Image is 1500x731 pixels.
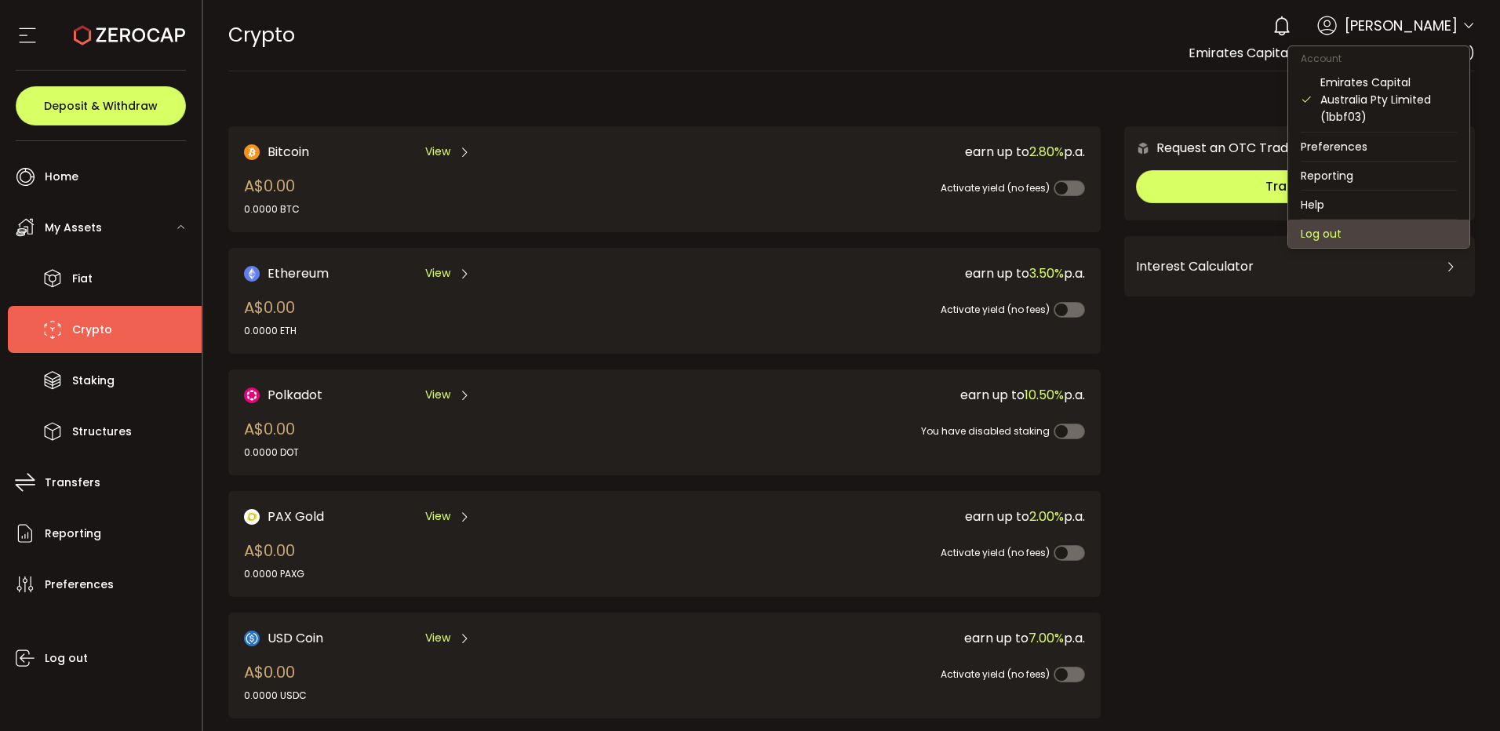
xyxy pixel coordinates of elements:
[654,264,1085,283] div: earn up to p.a.
[1288,191,1469,219] li: Help
[1189,44,1475,62] span: Emirates Capital Australia Pty Limited (1bbf03)
[268,507,324,526] span: PAX Gold
[941,303,1050,316] span: Activate yield (no fees)
[941,181,1050,195] span: Activate yield (no fees)
[45,471,100,494] span: Transfers
[1265,177,1334,195] span: Trade OTC
[1025,386,1064,404] span: 10.50%
[228,21,295,49] span: Crypto
[1029,143,1064,161] span: 2.80%
[244,509,260,525] img: PAX Gold
[268,264,329,283] span: Ethereum
[72,369,115,392] span: Staking
[654,385,1085,405] div: earn up to p.a.
[1288,162,1469,190] li: Reporting
[1422,656,1500,731] iframe: Chat Widget
[1345,15,1458,36] span: [PERSON_NAME]
[45,573,114,596] span: Preferences
[45,522,101,545] span: Reporting
[425,387,450,403] span: View
[44,100,158,111] span: Deposit & Withdraw
[244,266,260,282] img: Ethereum
[244,144,260,160] img: Bitcoin
[1136,141,1150,155] img: 6nGpN7MZ9FLuBP83NiajKbTRY4UzlzQtBKtCrLLspmCkSvCZHBKvY3NxgQaT5JnOQREvtQ257bXeeSTueZfAPizblJ+Fe8JwA...
[941,667,1050,681] span: Activate yield (no fees)
[425,265,450,282] span: View
[1288,52,1354,65] span: Account
[268,142,309,162] span: Bitcoin
[425,630,450,646] span: View
[244,202,300,216] div: 0.0000 BTC
[244,324,297,338] div: 0.0000 ETH
[654,507,1085,526] div: earn up to p.a.
[425,144,450,160] span: View
[16,86,186,125] button: Deposit & Withdraw
[1288,220,1469,248] li: Log out
[1029,264,1064,282] span: 3.50%
[72,267,93,290] span: Fiat
[1029,629,1064,647] span: 7.00%
[72,420,132,443] span: Structures
[244,539,304,581] div: A$0.00
[1029,507,1064,526] span: 2.00%
[244,567,304,581] div: 0.0000 PAXG
[654,142,1085,162] div: earn up to p.a.
[244,631,260,646] img: USD Coin
[654,628,1085,648] div: earn up to p.a.
[72,318,112,341] span: Crypto
[244,660,307,703] div: A$0.00
[244,689,307,703] div: 0.0000 USDC
[1288,133,1469,161] li: Preferences
[45,647,88,670] span: Log out
[244,387,260,403] img: DOT
[425,508,450,525] span: View
[244,446,299,460] div: 0.0000 DOT
[921,424,1050,438] span: You have disabled staking
[268,628,323,648] span: USD Coin
[268,385,322,405] span: Polkadot
[1124,138,1296,158] div: Request an OTC Trade
[45,165,78,188] span: Home
[244,417,299,460] div: A$0.00
[941,546,1050,559] span: Activate yield (no fees)
[1136,170,1463,203] button: Trade OTC
[1320,74,1457,125] div: Emirates Capital Australia Pty Limited (1bbf03)
[244,296,297,338] div: A$0.00
[1136,248,1463,285] div: Interest Calculator
[45,216,102,239] span: My Assets
[244,174,300,216] div: A$0.00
